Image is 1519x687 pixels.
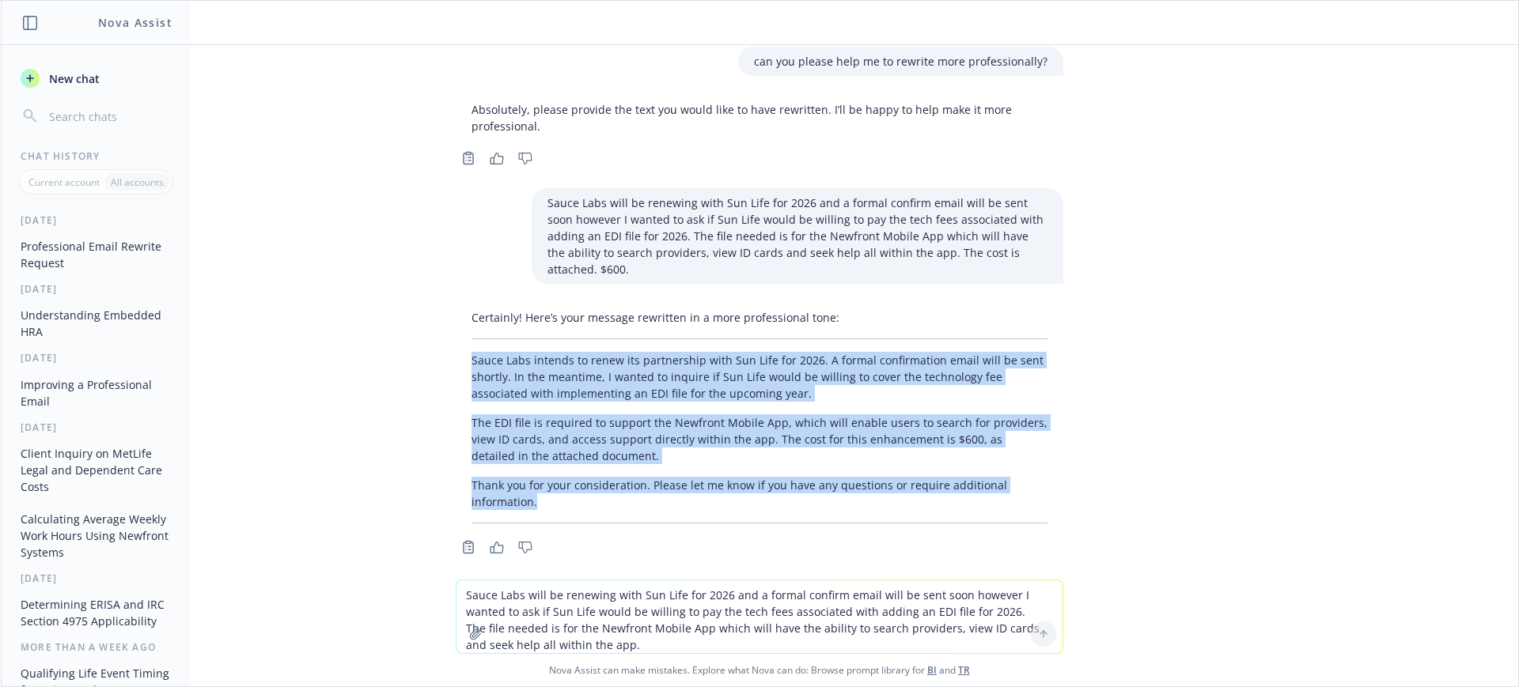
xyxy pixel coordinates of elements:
[14,440,178,500] button: Client Inquiry on MetLife Legal and Dependent Care Costs
[14,506,178,565] button: Calculating Average Weekly Work Hours Using Newfront Systems
[472,414,1047,464] p: The EDI file is required to support the Newfront Mobile App, which will enable users to search fo...
[46,70,100,87] span: New chat
[754,53,1047,70] p: can you please help me to rewrite more professionally?
[14,233,178,276] button: Professional Email Rewrite Request
[14,64,178,92] button: New chat
[472,352,1047,402] p: Sauce Labs intends to renew its partnership with Sun Life for 2026. A formal confirmation email w...
[14,372,178,414] button: Improving a Professional Email
[547,194,1047,277] p: Sauce Labs will be renewing with Sun Life for 2026 and a formal confirm email will be sent soon h...
[2,149,191,163] div: Chat History
[2,282,191,296] div: [DATE]
[7,654,1512,686] span: Nova Assist can make mistakes. Explore what Nova can do: Browse prompt library for and
[98,14,172,31] h1: Nova Assist
[28,176,100,189] p: Current account
[2,421,191,434] div: [DATE]
[958,663,970,677] a: TR
[2,640,191,654] div: More than a week ago
[513,147,538,169] button: Thumbs down
[2,572,191,585] div: [DATE]
[472,309,1047,326] p: Certainly! Here’s your message rewritten in a more professional tone:
[472,477,1047,510] p: Thank you for your consideration. Please let me know if you have any questions or require additio...
[927,663,937,677] a: BI
[111,176,164,189] p: All accounts
[461,151,475,165] svg: Copy to clipboard
[14,302,178,345] button: Understanding Embedded HRA
[14,591,178,634] button: Determining ERISA and IRC Section 4975 Applicability
[2,351,191,364] div: [DATE]
[461,540,475,554] svg: Copy to clipboard
[46,105,172,127] input: Search chats
[472,101,1047,134] p: Absolutely, please provide the text you would like to have rewritten. I’ll be happy to help make ...
[513,536,538,558] button: Thumbs down
[2,213,191,227] div: [DATE]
